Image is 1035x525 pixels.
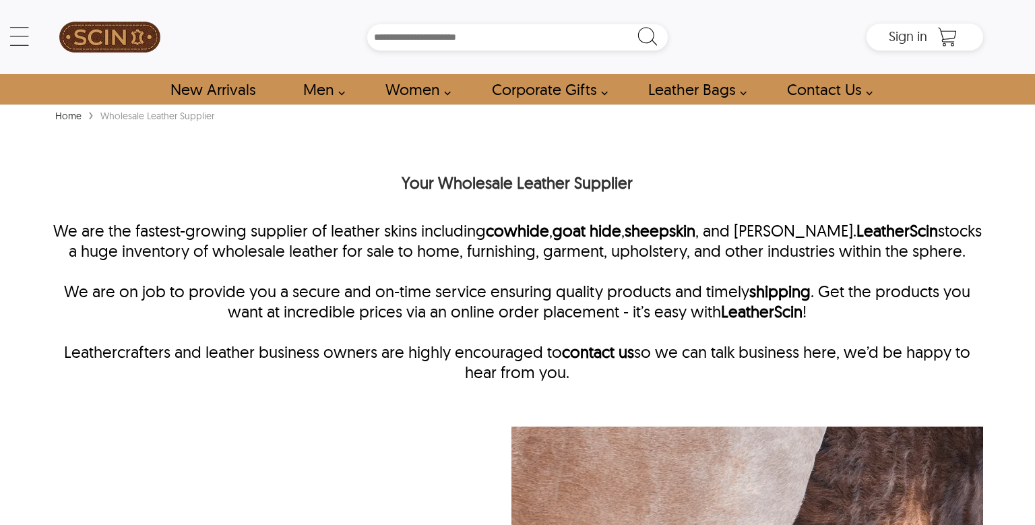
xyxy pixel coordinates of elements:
[721,301,803,321] a: LeatherScin
[633,74,754,104] a: Shop Leather Bags
[889,28,927,44] span: Sign in
[625,220,695,241] a: sheepskin
[52,220,983,281] div: We are the fastest-growing supplier of leather skins including , , , and [PERSON_NAME]. stocks a ...
[772,74,880,104] a: contact-us
[88,102,94,126] span: ›
[749,281,811,301] a: shipping
[889,32,927,43] a: Sign in
[97,109,218,123] div: Wholesale Leather Supplier
[52,7,168,67] a: SCIN
[934,27,961,47] a: Shopping Cart
[155,74,270,104] a: Shop New Arrivals
[370,74,458,104] a: Shop Women Leather Jackets
[402,173,633,193] strong: Your Wholesale Leather Supplier
[288,74,352,104] a: shop men's leather jackets
[856,220,938,241] a: LeatherScin
[52,110,85,122] a: Home
[52,281,983,342] div: We are on job to provide you a secure and on-time service ensuring quality products and timely . ...
[553,220,621,241] a: goat hide
[486,220,549,241] a: cowhide
[476,74,615,104] a: Shop Leather Corporate Gifts
[59,7,160,67] img: SCIN
[562,342,634,362] a: contact us
[52,342,983,382] div: Leathercrafters and leather business owners are highly encouraged to so we can talk business here...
